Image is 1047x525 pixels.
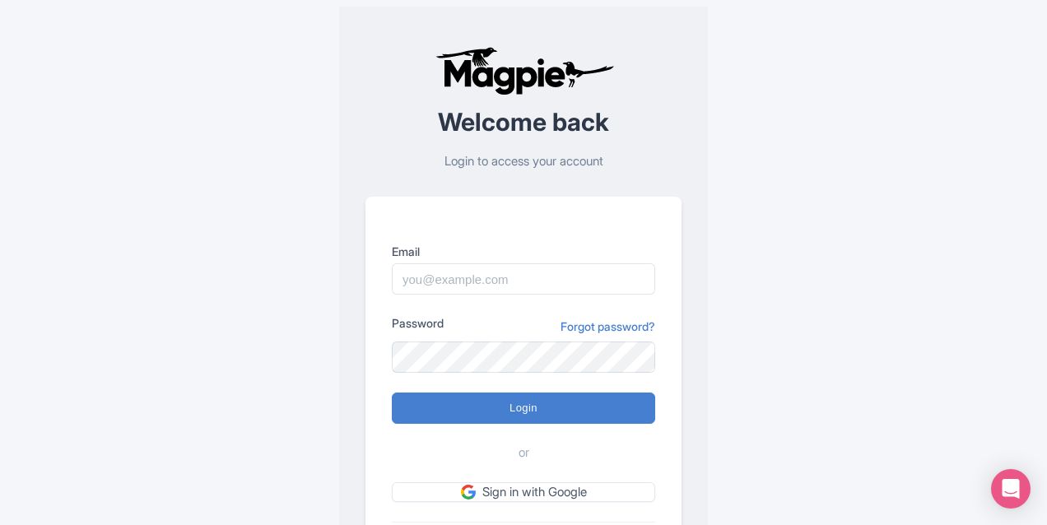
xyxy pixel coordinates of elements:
div: Open Intercom Messenger [991,469,1031,509]
label: Email [392,243,655,260]
label: Password [392,314,444,332]
h2: Welcome back [365,109,682,136]
a: Forgot password? [561,318,655,335]
input: you@example.com [392,263,655,295]
input: Login [392,393,655,424]
img: logo-ab69f6fb50320c5b225c76a69d11143b.png [431,46,617,95]
a: Sign in with Google [392,482,655,503]
span: or [519,444,529,462]
p: Login to access your account [365,152,682,171]
img: google.svg [461,485,476,499]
